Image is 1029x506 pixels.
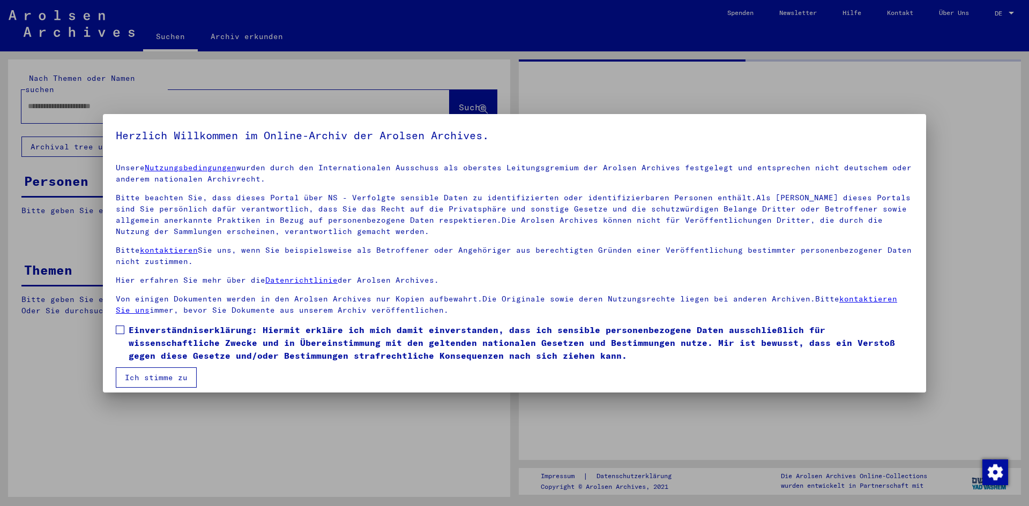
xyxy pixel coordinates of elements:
button: Ich stimme zu [116,367,197,388]
p: Von einigen Dokumenten werden in den Arolsen Archives nur Kopien aufbewahrt.Die Originale sowie d... [116,293,913,316]
p: Bitte Sie uns, wenn Sie beispielsweise als Betroffener oder Angehöriger aus berechtigten Gründen ... [116,245,913,267]
p: Hier erfahren Sie mehr über die der Arolsen Archives. [116,275,913,286]
img: Zustimmung ändern [982,459,1008,485]
a: Nutzungsbedingungen [145,163,236,172]
p: Bitte beachten Sie, dass dieses Portal über NS - Verfolgte sensible Daten zu identifizierten oder... [116,192,913,237]
a: Datenrichtlinie [265,275,338,285]
a: kontaktieren Sie uns [116,294,897,315]
span: Einverständniserklärung: Hiermit erkläre ich mich damit einverstanden, dass ich sensible personen... [129,323,913,362]
p: Unsere wurden durch den Internationalen Ausschuss als oberstes Leitungsgremium der Arolsen Archiv... [116,162,913,185]
h5: Herzlich Willkommen im Online-Archiv der Arolsen Archives. [116,127,913,144]
a: kontaktieren [140,245,198,255]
